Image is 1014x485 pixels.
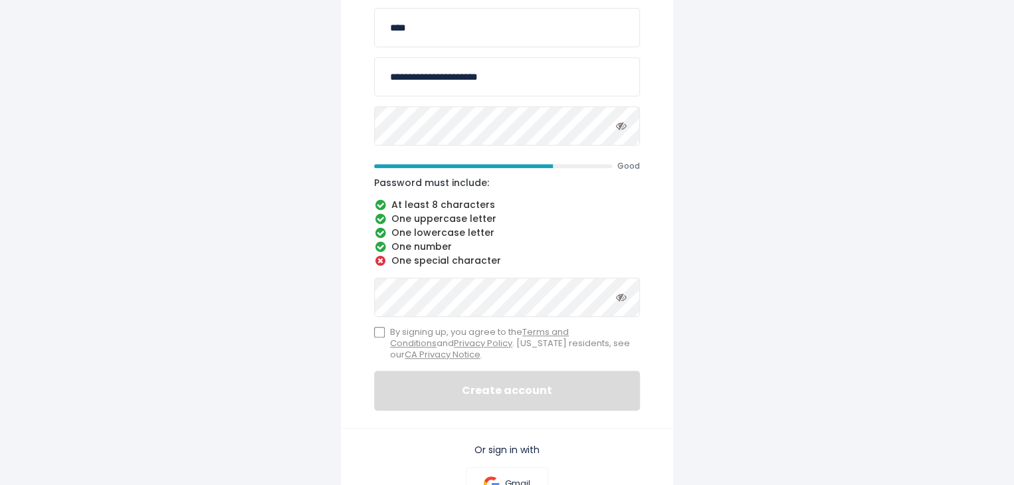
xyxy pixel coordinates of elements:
[374,255,640,267] li: One special character
[405,348,480,361] a: CA Privacy Notice
[374,444,640,456] p: Or sign in with
[374,327,385,338] input: By signing up, you agree to theTerms and ConditionsandPrivacy Policy. [US_STATE] residents, see o...
[454,337,512,349] a: Privacy Policy
[374,241,640,253] li: One number
[374,227,640,239] li: One lowercase letter
[374,213,640,225] li: One uppercase letter
[390,327,640,361] span: By signing up, you agree to the and . [US_STATE] residents, see our .
[374,371,640,411] button: Create account
[617,161,640,171] span: Good
[390,326,569,349] a: Terms and Conditions
[374,199,640,211] li: At least 8 characters
[616,120,627,131] i: Toggle password visibility
[374,177,640,189] p: Password must include:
